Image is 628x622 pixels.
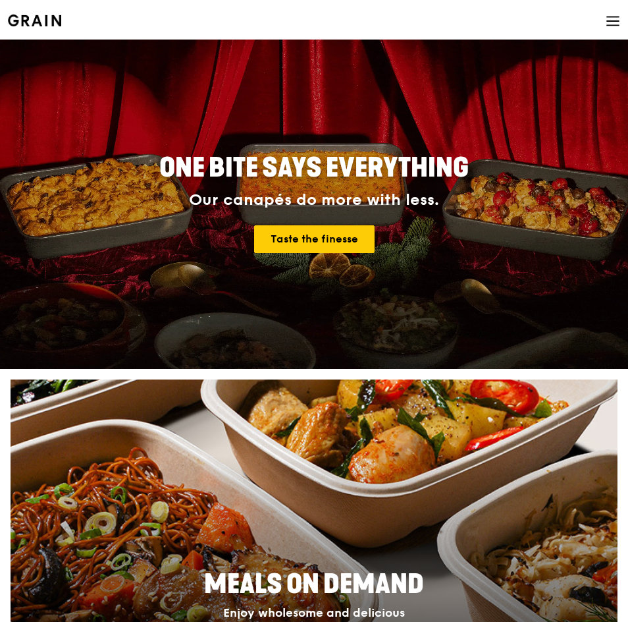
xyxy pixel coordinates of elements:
img: Grain [8,14,61,26]
a: Taste the finesse [254,225,375,253]
span: Meals On Demand [204,569,424,600]
span: ONE BITE SAYS EVERYTHING [159,152,469,184]
div: Our canapés do more with less. [77,191,551,210]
